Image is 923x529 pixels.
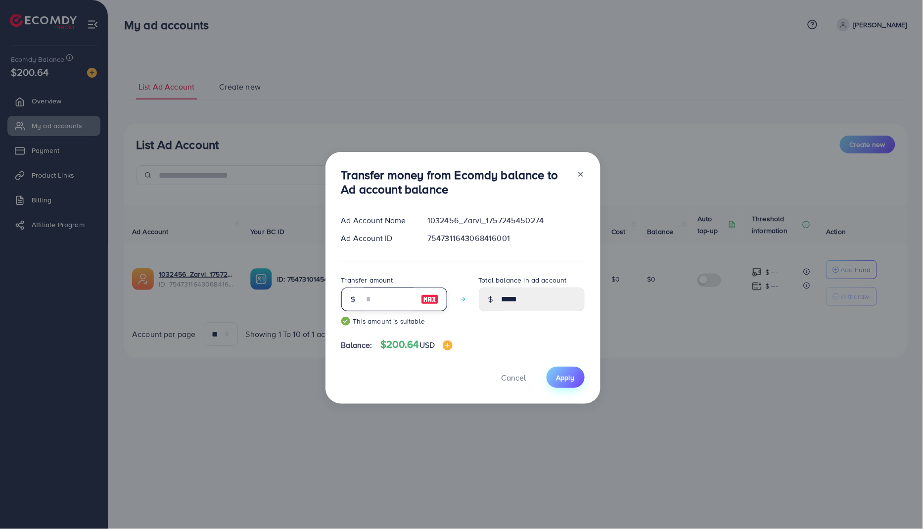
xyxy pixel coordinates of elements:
span: Cancel [502,372,526,383]
img: image [443,340,453,350]
div: 1032456_Zarvi_1757245450274 [419,215,592,226]
label: Total balance in ad account [479,275,567,285]
button: Cancel [489,367,539,388]
iframe: Chat [881,484,916,522]
div: Ad Account Name [333,215,420,226]
div: Ad Account ID [333,233,420,244]
h4: $200.64 [380,338,453,351]
button: Apply [547,367,585,388]
h3: Transfer money from Ecomdy balance to Ad account balance [341,168,569,196]
div: 7547311643068416001 [419,233,592,244]
span: Apply [556,373,575,383]
label: Transfer amount [341,275,393,285]
img: image [421,293,439,305]
span: Balance: [341,339,372,351]
small: This amount is suitable [341,316,447,326]
span: USD [419,339,435,350]
img: guide [341,317,350,326]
